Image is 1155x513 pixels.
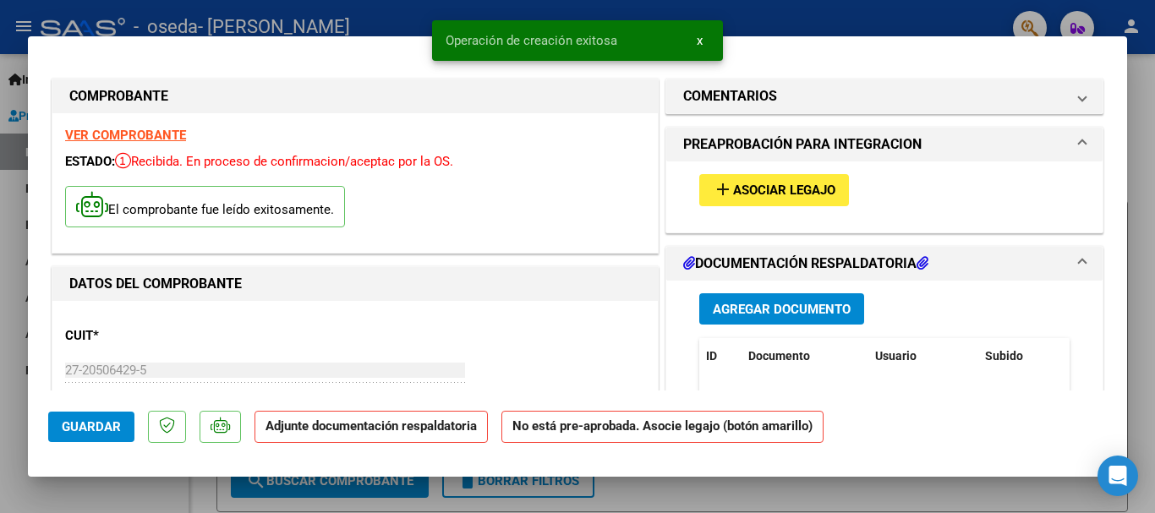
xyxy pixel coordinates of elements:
[65,128,186,143] a: VER COMPROBANTE
[69,88,168,104] strong: COMPROBANTE
[697,33,703,48] span: x
[265,418,477,434] strong: Adjunte documentación respaldatoria
[683,25,716,56] button: x
[48,412,134,442] button: Guardar
[446,32,617,49] span: Operación de creación exitosa
[713,179,733,199] mat-icon: add
[683,134,922,155] h1: PREAPROBACIÓN PARA INTEGRACION
[65,326,239,346] p: CUIT
[978,338,1063,374] datatable-header-cell: Subido
[683,254,928,274] h1: DOCUMENTACIÓN RESPALDATORIA
[868,338,978,374] datatable-header-cell: Usuario
[699,174,849,205] button: Asociar Legajo
[666,79,1103,113] mat-expansion-panel-header: COMENTARIOS
[65,186,345,227] p: El comprobante fue leído exitosamente.
[1063,338,1147,374] datatable-header-cell: Acción
[733,183,835,199] span: Asociar Legajo
[699,338,742,374] datatable-header-cell: ID
[683,86,777,106] h1: COMENTARIOS
[713,302,851,317] span: Agregar Documento
[65,154,115,169] span: ESTADO:
[666,128,1103,161] mat-expansion-panel-header: PREAPROBACIÓN PARA INTEGRACION
[115,154,453,169] span: Recibida. En proceso de confirmacion/aceptac por la OS.
[985,349,1023,363] span: Subido
[501,411,824,444] strong: No está pre-aprobada. Asocie legajo (botón amarillo)
[62,419,121,434] span: Guardar
[706,349,717,363] span: ID
[699,293,864,325] button: Agregar Documento
[666,161,1103,232] div: PREAPROBACIÓN PARA INTEGRACION
[69,276,242,292] strong: DATOS DEL COMPROBANTE
[748,349,810,363] span: Documento
[742,338,868,374] datatable-header-cell: Documento
[1098,456,1138,496] div: Open Intercom Messenger
[875,349,917,363] span: Usuario
[666,247,1103,281] mat-expansion-panel-header: DOCUMENTACIÓN RESPALDATORIA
